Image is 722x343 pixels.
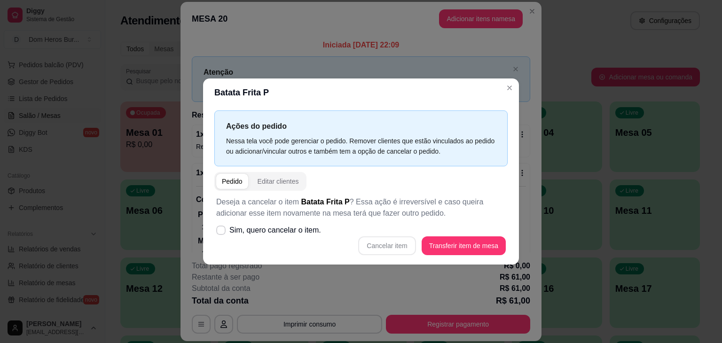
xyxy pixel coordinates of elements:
header: Batata Frita P [203,78,519,107]
span: Sim, quero cancelar o item. [229,225,321,236]
p: Deseja a cancelar o item ? Essa ação é irreversível e caso queira adicionar esse item novamente n... [216,196,506,219]
button: Transferir item de mesa [422,236,506,255]
div: Editar clientes [258,177,299,186]
div: Nessa tela você pode gerenciar o pedido. Remover clientes que estão vinculados ao pedido ou adici... [226,136,496,156]
p: Ações do pedido [226,120,496,132]
button: Close [502,80,517,95]
div: Pedido [222,177,243,186]
span: Batata Frita P [301,198,350,206]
